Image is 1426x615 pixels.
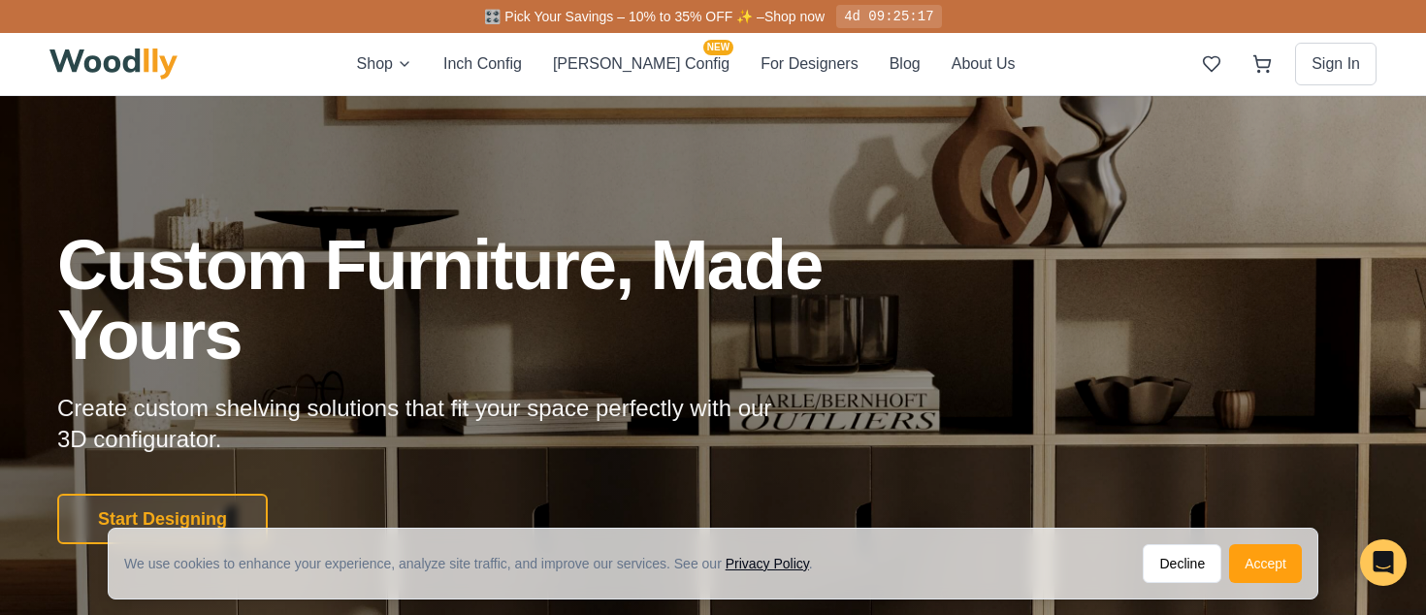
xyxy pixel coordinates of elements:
span: 🎛️ Pick Your Savings – 10% to 35% OFF ✨ – [484,9,763,24]
a: Shop now [764,9,825,24]
button: About Us [952,51,1016,77]
p: Create custom shelving solutions that fit your space perfectly with our 3D configurator. [57,393,802,455]
h1: Custom Furniture, Made Yours [57,230,926,370]
button: Inch Config [443,51,522,77]
button: For Designers [761,51,858,77]
div: We use cookies to enhance your experience, analyze site traffic, and improve our services. See our . [124,554,828,573]
button: Shop [357,51,412,77]
button: Decline [1143,544,1221,583]
a: Privacy Policy [726,556,809,571]
button: Blog [890,51,921,77]
button: Start Designing [57,494,268,544]
button: [PERSON_NAME] ConfigNEW [553,51,729,77]
button: Sign In [1295,43,1377,85]
span: NEW [703,40,733,55]
button: Accept [1229,544,1302,583]
div: 4d 09:25:17 [836,5,941,28]
div: Open Intercom Messenger [1360,539,1407,586]
img: Woodlly [49,49,178,80]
